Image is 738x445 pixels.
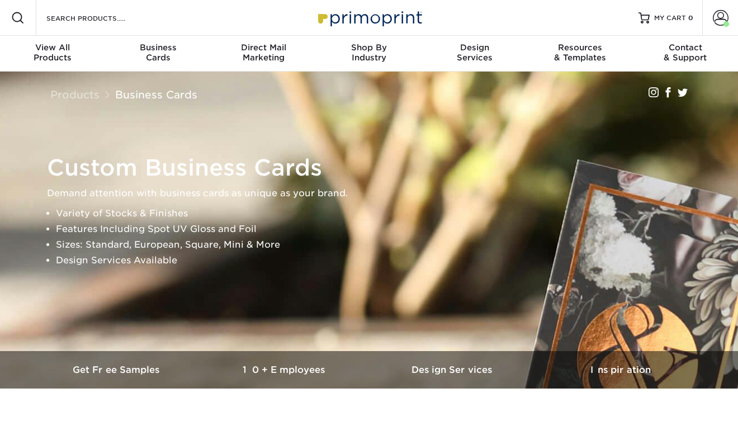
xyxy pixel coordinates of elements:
input: SEARCH PRODUCTS..... [45,11,154,25]
div: Cards [106,42,211,63]
li: Sizes: Standard, European, Square, Mini & More [56,237,701,253]
div: & Templates [527,42,633,63]
a: Business Cards [115,88,197,101]
li: Design Services Available [56,253,701,268]
span: Design [422,42,527,53]
a: BusinessCards [106,36,211,72]
li: Features Including Spot UV Gloss and Foil [56,221,701,237]
span: Contact [632,42,738,53]
h3: Inspiration [537,364,704,375]
h3: Design Services [369,364,537,375]
h1: Custom Business Cards [47,154,701,181]
div: Marketing [211,42,316,63]
span: Shop By [316,42,422,53]
span: Business [106,42,211,53]
iframe: Google Customer Reviews [3,411,95,441]
a: Design Services [369,351,537,389]
a: Get Free Samples [34,351,201,389]
span: Direct Mail [211,42,316,53]
img: Primoprint [313,6,425,30]
a: Inspiration [537,351,704,389]
a: Products [50,88,100,101]
span: MY CART [654,13,686,23]
h3: Get Free Samples [34,364,201,375]
a: Resources& Templates [527,36,633,72]
span: Resources [527,42,633,53]
a: Contact& Support [632,36,738,72]
div: Industry [316,42,422,63]
a: 10+ Employees [201,351,369,389]
div: & Support [632,42,738,63]
a: Direct MailMarketing [211,36,316,72]
span: 0 [688,14,693,22]
a: Shop ByIndustry [316,36,422,72]
h3: 10+ Employees [201,364,369,375]
div: Services [422,42,527,63]
p: Demand attention with business cards as unique as your brand. [47,186,701,201]
li: Variety of Stocks & Finishes [56,206,701,221]
a: DesignServices [422,36,527,72]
